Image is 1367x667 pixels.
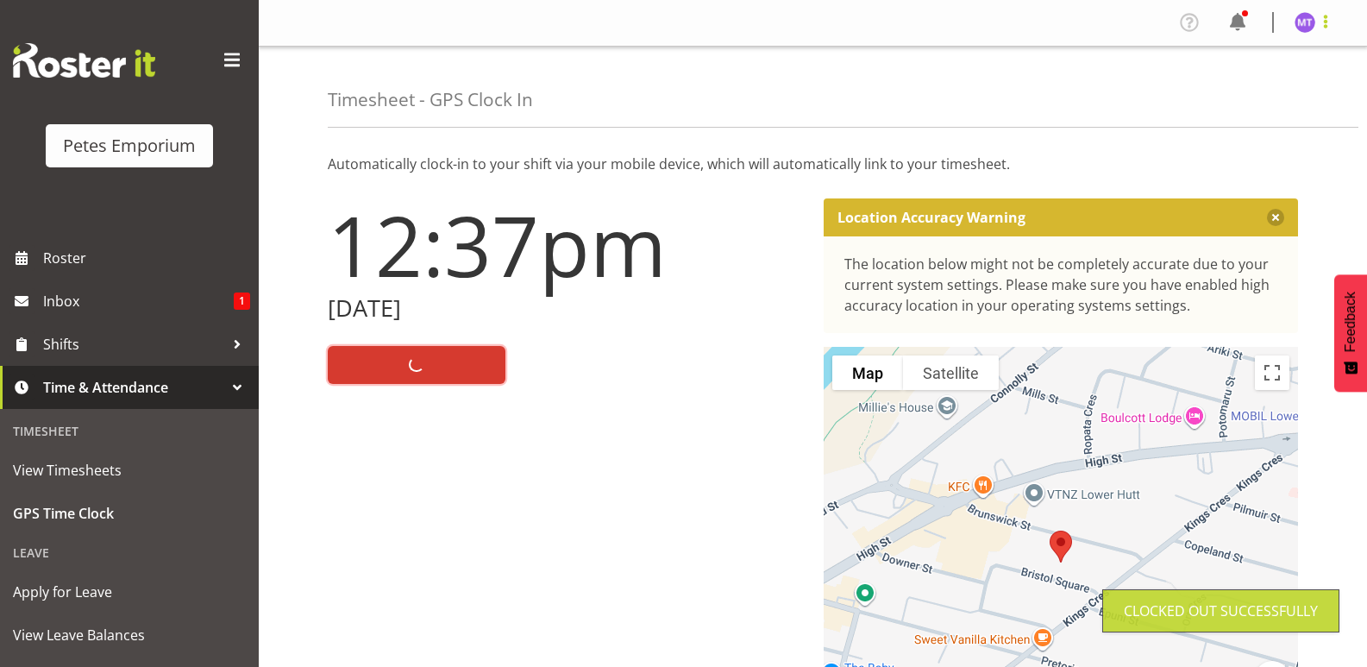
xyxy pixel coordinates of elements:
[328,198,803,292] h1: 12:37pm
[4,570,254,614] a: Apply for Leave
[832,356,903,390] button: Show street map
[43,374,224,400] span: Time & Attendance
[1255,356,1289,390] button: Toggle fullscreen view
[234,293,250,310] span: 1
[13,43,155,78] img: Rosterit website logo
[4,449,254,492] a: View Timesheets
[1334,274,1367,392] button: Feedback - Show survey
[328,154,1298,174] p: Automatically clock-in to your shift via your mobile device, which will automatically link to you...
[1267,209,1284,226] button: Close message
[13,457,246,483] span: View Timesheets
[13,579,246,605] span: Apply for Leave
[4,535,254,570] div: Leave
[1295,12,1315,33] img: mya-taupawa-birkhead5814.jpg
[1343,292,1358,352] span: Feedback
[43,331,224,357] span: Shifts
[4,492,254,535] a: GPS Time Clock
[4,614,254,657] a: View Leave Balances
[4,413,254,449] div: Timesheet
[903,356,999,390] button: Show satellite imagery
[13,622,246,648] span: View Leave Balances
[328,90,533,110] h4: Timesheet - GPS Clock In
[43,245,250,271] span: Roster
[328,295,803,322] h2: [DATE]
[43,288,234,314] span: Inbox
[63,133,196,159] div: Petes Emporium
[13,500,246,526] span: GPS Time Clock
[1124,601,1318,621] div: Clocked out Successfully
[837,209,1025,226] p: Location Accuracy Warning
[844,254,1278,316] div: The location below might not be completely accurate due to your current system settings. Please m...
